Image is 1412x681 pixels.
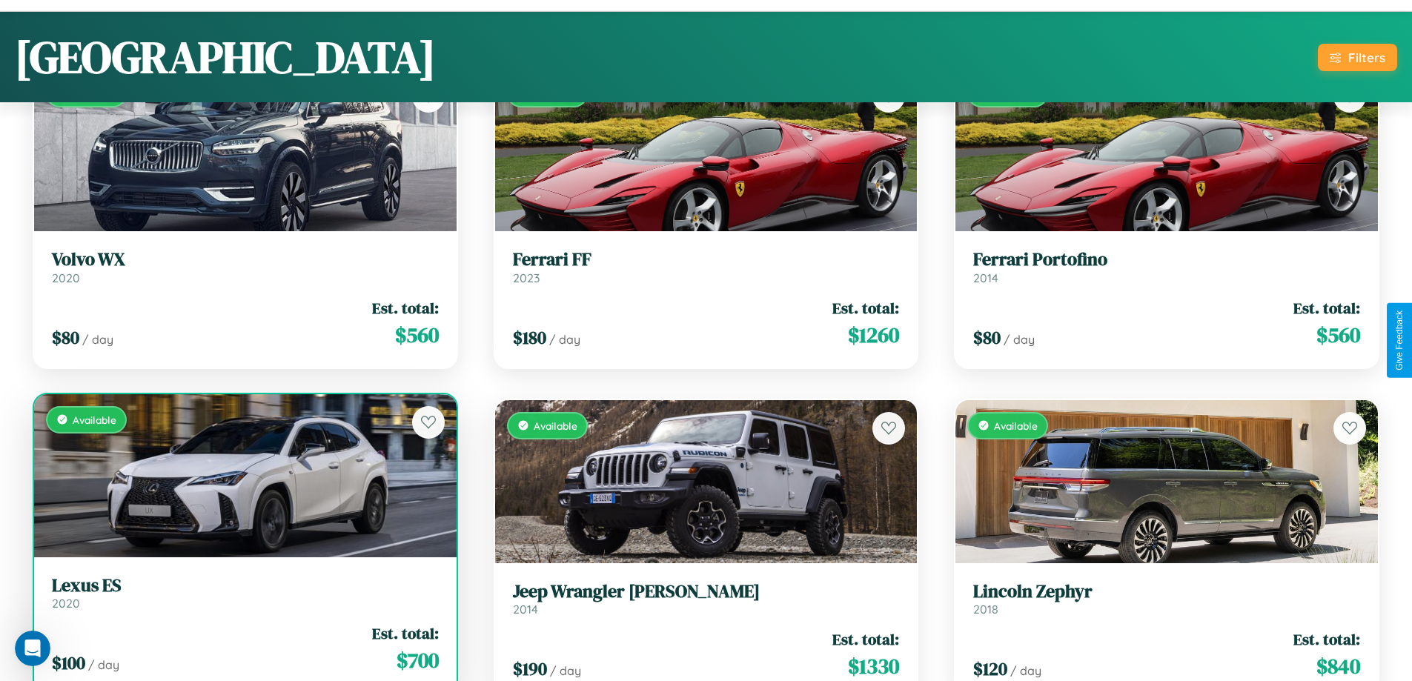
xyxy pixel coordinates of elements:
[513,657,547,681] span: $ 190
[513,325,546,350] span: $ 180
[88,657,119,672] span: / day
[52,575,439,597] h3: Lexus ES
[513,270,540,285] span: 2023
[513,581,900,602] h3: Jeep Wrangler [PERSON_NAME]
[549,332,580,347] span: / day
[848,320,899,350] span: $ 1260
[397,645,439,675] span: $ 700
[1348,50,1385,65] div: Filters
[513,581,900,617] a: Jeep Wrangler [PERSON_NAME]2014
[52,325,79,350] span: $ 80
[372,297,439,319] span: Est. total:
[1318,44,1397,71] button: Filters
[15,631,50,666] iframe: Intercom live chat
[513,602,538,617] span: 2014
[973,249,1360,285] a: Ferrari Portofino2014
[550,663,581,678] span: / day
[973,270,998,285] span: 2014
[973,581,1360,602] h3: Lincoln Zephyr
[1316,651,1360,681] span: $ 840
[15,27,436,87] h1: [GEOGRAPHIC_DATA]
[395,320,439,350] span: $ 560
[1004,332,1035,347] span: / day
[973,602,998,617] span: 2018
[973,657,1007,681] span: $ 120
[513,249,900,285] a: Ferrari FF2023
[994,419,1038,432] span: Available
[52,270,80,285] span: 2020
[1394,310,1405,371] div: Give Feedback
[52,575,439,611] a: Lexus ES2020
[52,596,80,611] span: 2020
[832,628,899,650] span: Est. total:
[832,297,899,319] span: Est. total:
[513,249,900,270] h3: Ferrari FF
[534,419,577,432] span: Available
[73,413,116,426] span: Available
[1010,663,1041,678] span: / day
[52,249,439,285] a: Volvo WX2020
[1293,628,1360,650] span: Est. total:
[82,332,113,347] span: / day
[1316,320,1360,350] span: $ 560
[973,325,1001,350] span: $ 80
[848,651,899,681] span: $ 1330
[973,581,1360,617] a: Lincoln Zephyr2018
[973,249,1360,270] h3: Ferrari Portofino
[52,249,439,270] h3: Volvo WX
[1293,297,1360,319] span: Est. total:
[52,651,85,675] span: $ 100
[372,622,439,644] span: Est. total:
